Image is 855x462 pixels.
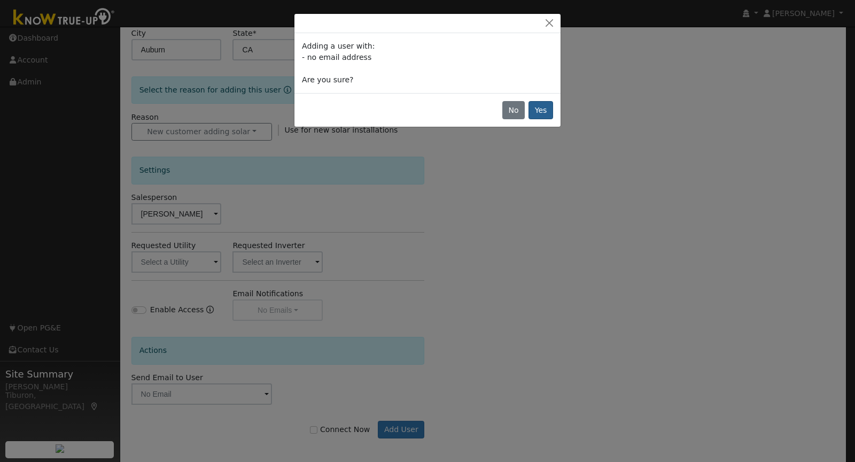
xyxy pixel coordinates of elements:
[542,18,557,29] button: Close
[302,75,353,84] span: Are you sure?
[302,42,375,50] span: Adding a user with:
[502,101,525,119] button: No
[528,101,553,119] button: Yes
[302,53,371,61] span: - no email address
